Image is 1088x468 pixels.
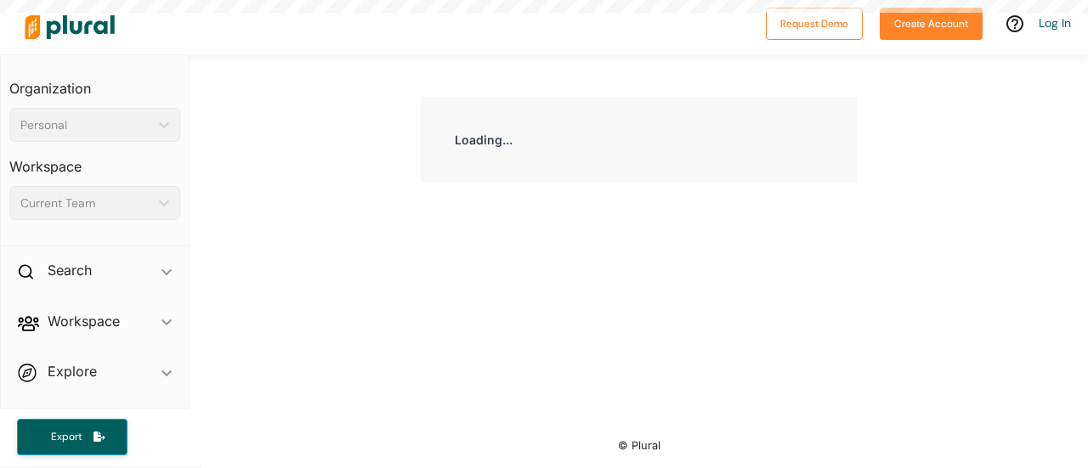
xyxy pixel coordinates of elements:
[421,97,857,183] div: Loading...
[39,430,93,444] span: Export
[9,142,180,179] h3: Workspace
[766,8,863,40] button: Request Demo
[20,195,152,212] div: Current Team
[9,64,180,101] h3: Organization
[48,261,92,279] h2: Search
[880,8,983,40] button: Create Account
[880,14,983,31] a: Create Account
[17,419,127,455] button: Export
[766,14,863,31] a: Request Demo
[618,439,660,452] small: © Plural
[1039,15,1071,31] a: Log In
[20,116,152,134] div: Personal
